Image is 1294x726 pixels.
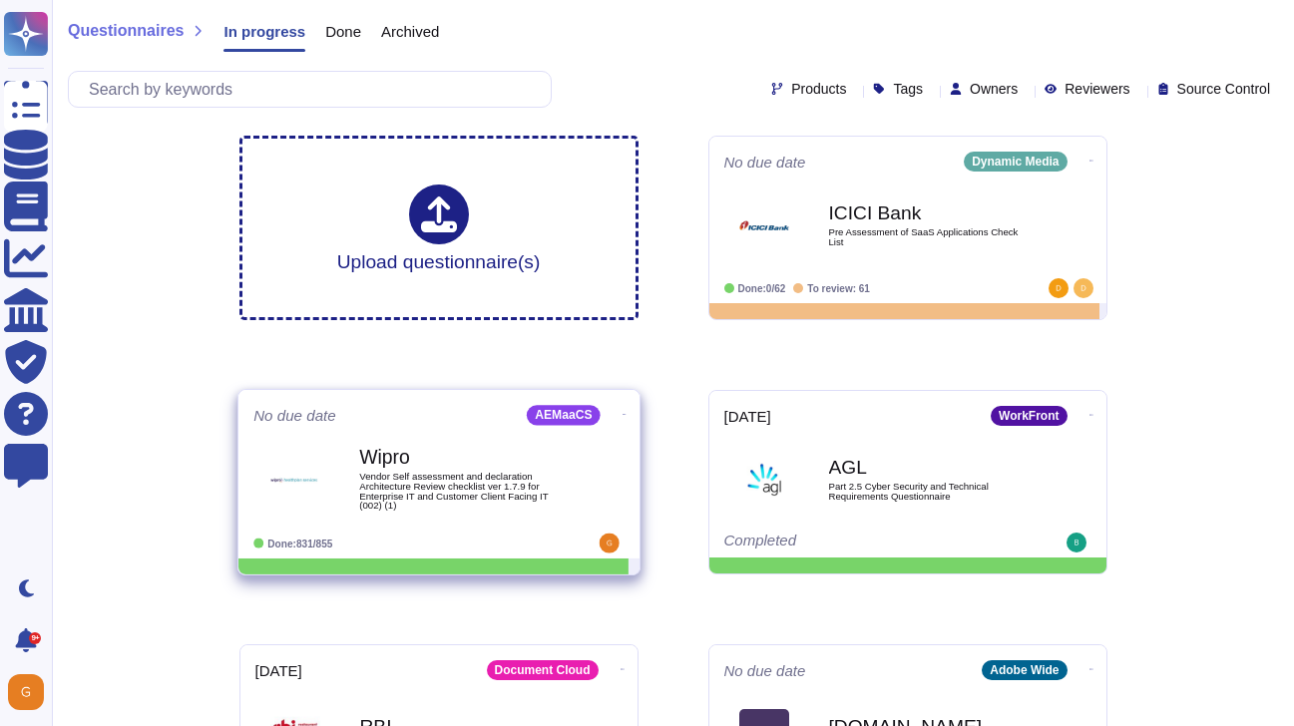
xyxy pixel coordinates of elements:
b: ICICI Bank [829,203,1029,222]
b: AGL [829,458,1029,477]
div: 9+ [29,632,41,644]
span: Reviewers [1065,82,1129,96]
img: user [1074,278,1093,298]
span: In progress [223,24,305,39]
div: Document Cloud [487,660,599,680]
div: Dynamic Media [964,152,1067,172]
span: Part 2.5 Cyber Security and Technical Requirements Questionnaire [829,482,1029,501]
div: AEMaaCS [527,405,600,425]
span: Owners [970,82,1018,96]
span: [DATE] [255,663,302,678]
span: To review: 61 [807,283,870,294]
img: user [1049,278,1069,298]
div: Upload questionnaire(s) [337,184,541,271]
button: user [4,670,58,714]
img: user [8,674,44,710]
span: Archived [381,24,439,39]
span: Products [791,82,846,96]
span: No due date [253,408,336,423]
img: Logo [268,454,319,505]
span: No due date [724,663,806,678]
input: Search by keywords [79,72,551,107]
b: Wipro [359,448,561,467]
span: [DATE] [724,409,771,424]
div: Adobe Wide [982,660,1067,680]
span: Pre Assessment of SaaS Applications Check List [829,227,1029,246]
div: WorkFront [991,406,1067,426]
img: Logo [739,455,789,505]
div: Completed [724,533,969,552]
span: No due date [724,155,806,170]
span: Questionnaires [68,23,184,39]
img: user [1067,533,1086,552]
span: Done [325,24,361,39]
span: Tags [893,82,923,96]
span: Done: 0/62 [738,283,786,294]
img: user [599,534,619,553]
span: Vendor Self assessment and declaration Architecture Review checklist ver 1.7.9 for Enterprise IT ... [359,472,561,511]
img: Logo [739,200,789,250]
span: Source Control [1177,82,1270,96]
span: Done: 831/855 [267,538,332,548]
